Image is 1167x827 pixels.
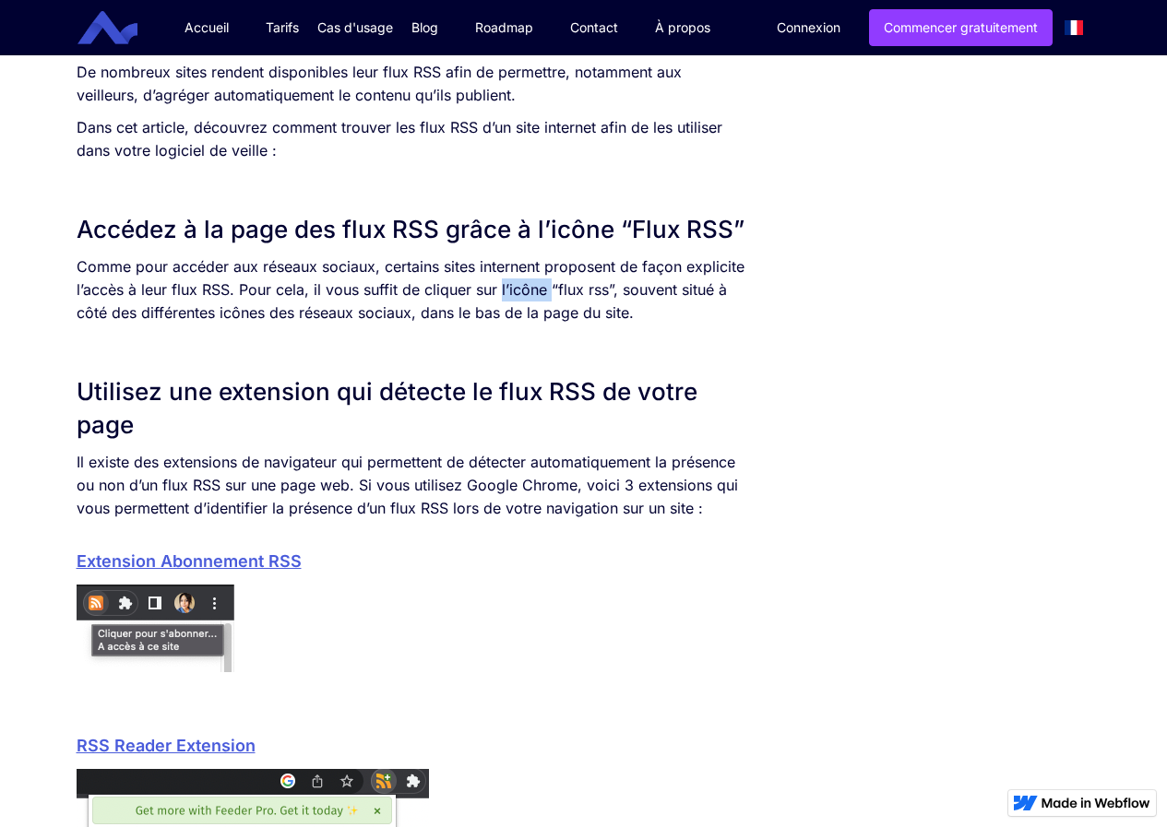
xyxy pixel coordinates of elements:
[77,255,747,325] p: Comme pour accéder aux réseaux sociaux, certains sites internent proposent de façon explicite l’a...
[77,585,234,672] img: Capture d’écran montrant l’extension Abonnement RSS
[1042,797,1150,809] img: Made in Webflow
[317,18,393,37] div: Cas d'usage
[77,171,747,195] p: ‍
[77,681,747,704] p: ‍
[91,11,151,45] a: home
[77,551,302,571] a: Extension Abonnement RSS
[869,9,1053,46] a: Commencer gratuitement
[77,375,747,442] h2: Utilisez une extension qui détecte le flux RSS de votre page
[77,116,747,162] p: Dans cet article, découvrez comment trouver les flux RSS d’un site internet afin de les utiliser ...
[763,10,854,45] a: Connexion
[77,61,747,107] p: De nombreux sites rendent disponibles leur flux RSS afin de permettre, notamment aux veilleurs, d...
[77,213,747,246] h2: Accédez à la page des flux RSS grâce à l’icône “Flux RSS”
[77,334,747,357] p: ‍
[77,736,256,755] a: RSS Reader Extension
[77,451,747,520] p: Il existe des extensions de navigateur qui permettent de détecter automatiquement la présence ou ...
